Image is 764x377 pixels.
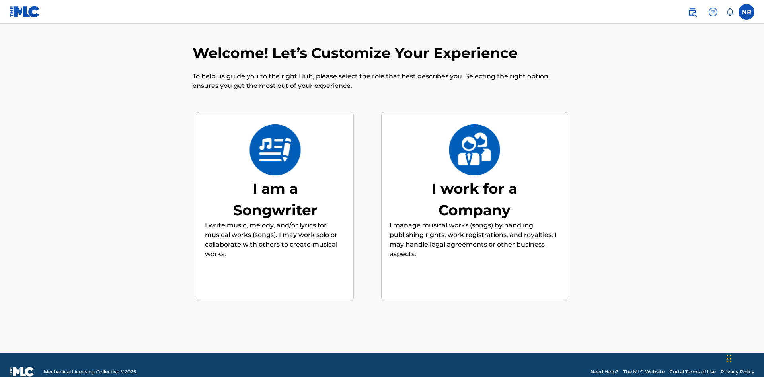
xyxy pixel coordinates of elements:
a: Privacy Policy [721,368,754,375]
a: Portal Terms of Use [669,368,716,375]
div: Drag [727,347,731,371]
img: search [688,7,697,17]
img: I work for a Company [448,124,501,175]
img: logo [10,367,34,377]
a: Need Help? [591,368,618,375]
div: Help [705,4,721,20]
a: The MLC Website [623,368,665,375]
img: MLC Logo [10,6,40,17]
a: Public Search [684,4,700,20]
div: I am a SongwriterI am a SongwriterI write music, melody, and/or lyrics for musical works (songs).... [197,112,354,301]
iframe: Chat Widget [724,339,764,377]
p: I manage musical works (songs) by handling publishing rights, work registrations, and royalties. ... [390,221,559,259]
div: User Menu [739,4,754,20]
div: I work for a Company [415,178,534,221]
span: Mechanical Licensing Collective © 2025 [44,368,136,375]
img: I am a Songwriter [249,124,301,175]
div: Notifications [726,8,734,16]
div: I work for a CompanyI work for a CompanyI manage musical works (songs) by handling publishing rig... [381,112,567,301]
p: I write music, melody, and/or lyrics for musical works (songs). I may work solo or collaborate wi... [205,221,345,259]
p: To help us guide you to the right Hub, please select the role that best describes you. Selecting ... [193,72,571,91]
img: help [708,7,718,17]
div: I am a Songwriter [216,178,335,221]
h2: Welcome! Let’s Customize Your Experience [193,44,522,62]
